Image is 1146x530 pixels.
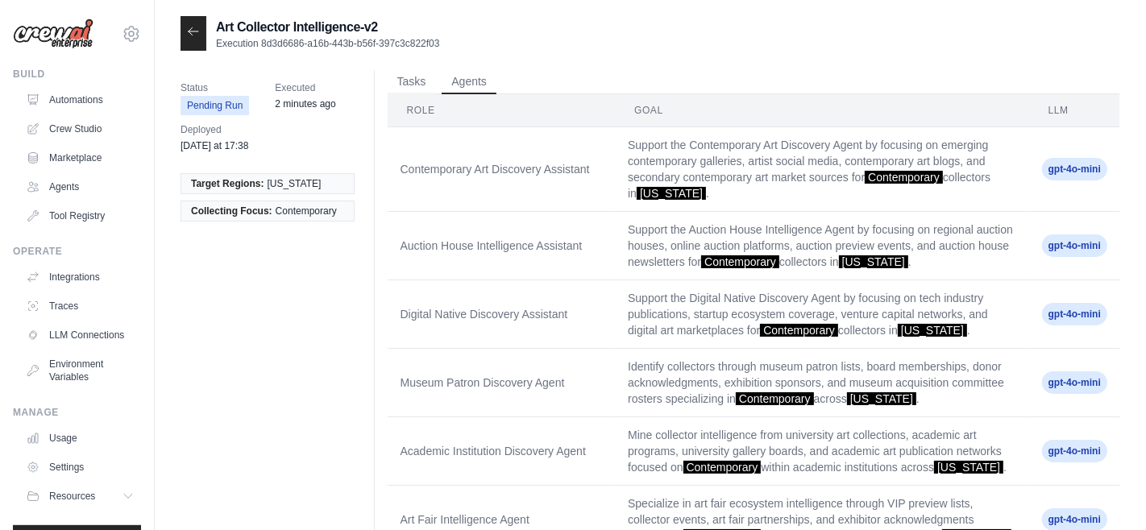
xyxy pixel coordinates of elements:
[442,70,496,94] button: Agents
[19,174,141,200] a: Agents
[13,19,93,49] img: Logo
[1042,303,1107,325] span: gpt-4o-mini
[276,205,337,217] span: Contemporary
[683,461,762,474] span: Contemporary
[19,425,141,451] a: Usage
[19,87,141,113] a: Automations
[49,490,95,503] span: Resources
[615,280,1029,349] td: Support the Digital Native Discovery Agent by focusing on tech industry publications, startup eco...
[388,349,616,417] td: Museum Patron Discovery Agent
[267,177,321,190] span: [US_STATE]
[898,324,967,337] span: [US_STATE]
[216,37,440,50] p: Execution 8d3d6686-a16b-443b-b56f-397c3c822f03
[736,392,814,405] span: Contemporary
[13,245,141,258] div: Operate
[19,203,141,229] a: Tool Registry
[19,116,141,142] a: Crew Studio
[19,264,141,290] a: Integrations
[839,255,908,268] span: [US_STATE]
[216,18,440,37] h2: Art Collector Intelligence-v2
[615,212,1029,280] td: Support the Auction House Intelligence Agent by focusing on regional auction houses, online aucti...
[1065,453,1146,530] iframe: Chat Widget
[191,177,264,190] span: Target Regions:
[13,406,141,419] div: Manage
[865,171,943,184] span: Contemporary
[615,349,1029,417] td: Identify collectors through museum patron lists, board memberships, donor acknowledgments, exhibi...
[19,293,141,319] a: Traces
[181,122,249,138] span: Deployed
[19,145,141,171] a: Marketplace
[181,96,249,115] span: Pending Run
[1042,158,1107,180] span: gpt-4o-mini
[19,483,141,509] button: Resources
[181,80,249,96] span: Status
[1042,371,1107,394] span: gpt-4o-mini
[1042,440,1107,462] span: gpt-4o-mini
[275,80,335,96] span: Executed
[701,255,779,268] span: Contemporary
[1042,234,1107,257] span: gpt-4o-mini
[847,392,916,405] span: [US_STATE]
[388,70,436,94] button: Tasks
[615,94,1029,127] th: Goal
[388,94,616,127] th: Role
[760,324,838,337] span: Contemporary
[19,454,141,480] a: Settings
[615,417,1029,486] td: Mine collector intelligence from university art collections, academic art programs, university ga...
[388,127,616,212] td: Contemporary Art Discovery Assistant
[19,322,141,348] a: LLM Connections
[13,68,141,81] div: Build
[934,461,1003,474] span: [US_STATE]
[181,140,249,151] time: August 22, 2025 at 17:38 EDT
[191,205,272,217] span: Collecting Focus:
[1029,94,1120,127] th: LLM
[615,127,1029,212] td: Support the Contemporary Art Discovery Agent by focusing on emerging contemporary galleries, arti...
[19,351,141,390] a: Environment Variables
[388,212,616,280] td: Auction House Intelligence Assistant
[637,187,706,200] span: [US_STATE]
[275,98,335,110] time: August 24, 2025 at 17:42 EDT
[388,280,616,349] td: Digital Native Discovery Assistant
[388,417,616,486] td: Academic Institution Discovery Agent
